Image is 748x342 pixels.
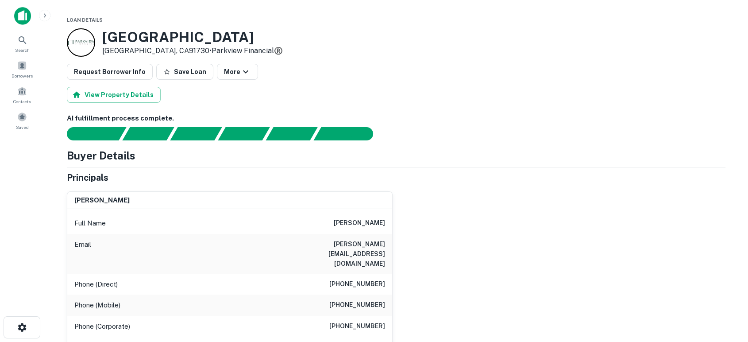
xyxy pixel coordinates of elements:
[156,64,213,80] button: Save Loan
[67,148,135,163] h4: Buyer Details
[3,57,42,81] a: Borrowers
[56,127,123,140] div: Sending borrower request to AI...
[67,17,103,23] span: Loan Details
[122,127,174,140] div: Your request is received and processing...
[170,127,222,140] div: Documents found, AI parsing details...
[67,113,725,124] h6: AI fulfillment process complete.
[218,127,270,140] div: Principals found, AI now looking for contact information...
[74,239,91,268] p: Email
[74,321,130,332] p: Phone (Corporate)
[15,47,30,54] span: Search
[74,195,130,206] h6: [PERSON_NAME]
[314,127,384,140] div: AI fulfillment process complete.
[212,47,283,55] a: Parkview Financial®️
[329,321,385,332] h6: [PHONE_NUMBER]
[13,98,31,105] span: Contacts
[704,271,748,314] iframe: Chat Widget
[74,279,118,290] p: Phone (Direct)
[12,72,33,79] span: Borrowers
[14,7,31,25] img: capitalize-icon.png
[279,239,385,268] h6: [PERSON_NAME][EMAIL_ADDRESS][DOMAIN_NAME]
[217,64,258,80] button: More
[3,83,42,107] a: Contacts
[3,109,42,132] a: Saved
[16,124,29,131] span: Saved
[74,300,120,311] p: Phone (Mobile)
[334,218,385,229] h6: [PERSON_NAME]
[329,279,385,290] h6: [PHONE_NUMBER]
[329,300,385,311] h6: [PHONE_NUMBER]
[102,29,283,46] h3: [GEOGRAPHIC_DATA]
[67,87,161,103] button: View Property Details
[3,31,42,55] a: Search
[67,171,108,184] h5: Principals
[266,127,317,140] div: Principals found, still searching for contact information. This may take time...
[67,64,153,80] button: Request Borrower Info
[74,218,106,229] p: Full Name
[102,46,283,56] p: [GEOGRAPHIC_DATA], CA91730 •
